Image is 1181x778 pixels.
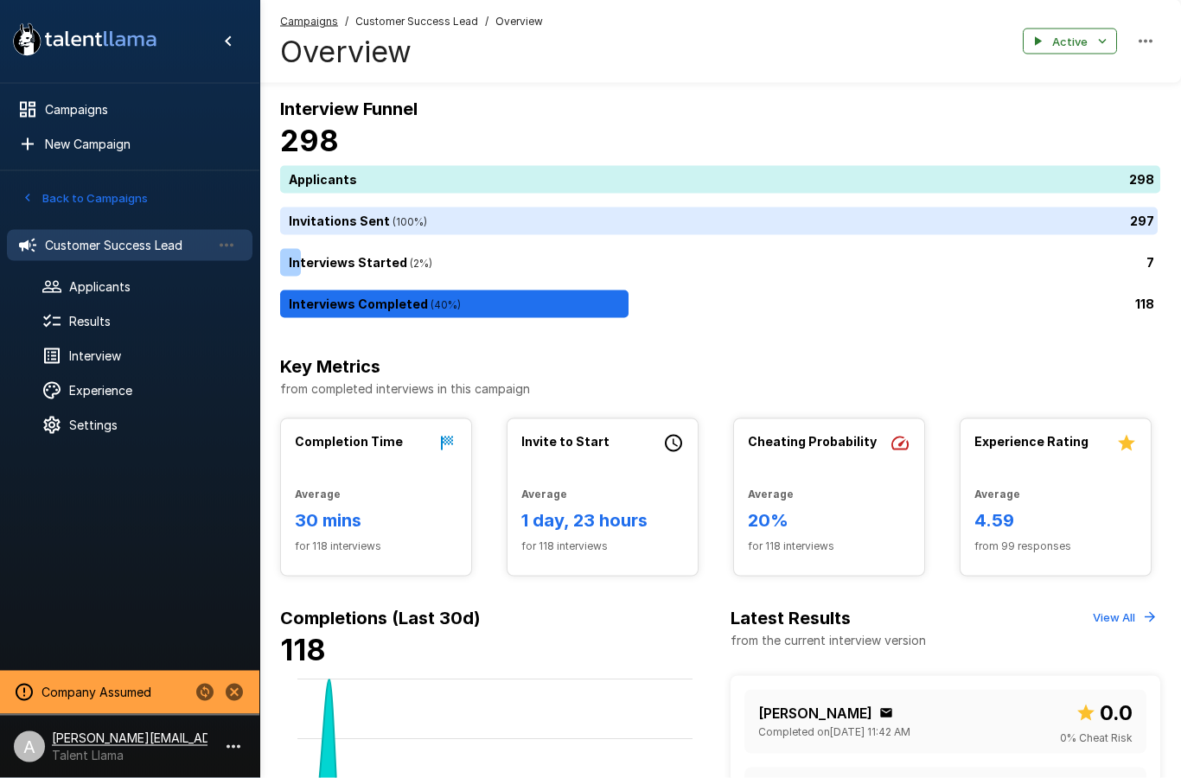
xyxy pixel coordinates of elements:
[1130,213,1154,231] p: 297
[295,507,457,534] h6: 30 mins
[485,13,488,30] span: /
[758,724,910,741] span: Completed on [DATE] 11:42 AM
[1060,730,1133,747] span: 0 % Cheat Risk
[280,356,380,377] b: Key Metrics
[974,507,1137,534] h6: 4.59
[731,608,851,628] b: Latest Results
[974,488,1020,501] b: Average
[280,99,418,119] b: Interview Funnel
[521,488,567,501] b: Average
[295,488,341,501] b: Average
[345,13,348,30] span: /
[1088,604,1160,631] button: View All
[879,706,893,720] div: Click to copy
[280,380,1160,398] p: from completed interviews in this campaign
[731,632,926,649] p: from the current interview version
[1100,700,1133,725] b: 0.0
[758,703,872,724] p: [PERSON_NAME]
[355,13,478,30] span: Customer Success Lead
[748,488,794,501] b: Average
[521,507,684,534] h6: 1 day, 23 hours
[748,507,910,534] h6: 20%
[1135,296,1154,314] p: 118
[748,434,877,449] b: Cheating Probability
[280,632,326,667] b: 118
[974,538,1137,555] span: from 99 responses
[1023,29,1117,55] button: Active
[974,434,1088,449] b: Experience Rating
[521,434,610,449] b: Invite to Start
[280,608,481,628] b: Completions (Last 30d)
[280,34,543,70] h4: Overview
[495,13,543,30] span: Overview
[295,538,457,555] span: for 118 interviews
[295,434,403,449] b: Completion Time
[280,15,338,28] u: Campaigns
[1129,171,1154,189] p: 298
[748,538,910,555] span: for 118 interviews
[1076,697,1133,730] span: Overall score out of 10
[521,538,684,555] span: for 118 interviews
[1146,254,1154,272] p: 7
[280,123,339,158] b: 298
